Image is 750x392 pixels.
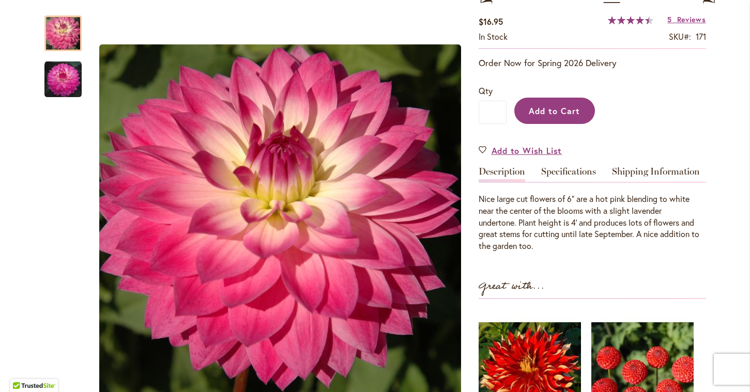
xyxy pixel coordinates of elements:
[479,57,706,69] p: Order Now for Spring 2026 Delivery
[479,31,508,43] div: Availability
[667,14,706,24] a: 5 Reviews
[677,14,706,24] span: Reviews
[479,31,508,42] span: In stock
[612,167,700,182] a: Shipping Information
[479,193,706,252] div: Nice large cut flowers of 6" are a hot pink blending to white near the center of the blooms with ...
[669,31,691,42] strong: SKU
[8,355,37,384] iframe: Launch Accessibility Center
[608,16,653,24] div: 89%
[529,105,580,116] span: Add to Cart
[696,31,706,43] div: 171
[479,278,545,295] strong: Great with...
[479,167,525,182] a: Description
[479,16,503,27] span: $16.95
[479,85,493,96] span: Qty
[44,61,82,98] img: MISS DELILAH
[514,98,595,124] button: Add to Cart
[44,51,82,97] div: MISS DELILAH
[44,5,92,51] div: MISS DELILAH
[492,145,562,156] span: Add to Wish List
[479,145,562,156] a: Add to Wish List
[667,14,672,24] span: 5
[541,167,596,182] a: Specifications
[479,167,706,252] div: Detailed Product Info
